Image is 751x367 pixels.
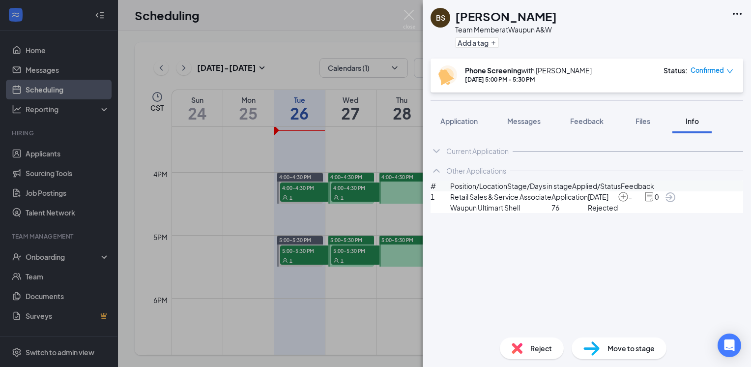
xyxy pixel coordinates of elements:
[686,117,699,125] span: Info
[507,181,572,191] span: Stage/Days in stage
[446,166,506,176] div: Other Applications
[588,191,618,202] span: [DATE]
[431,165,442,177] svg: ChevronUp
[446,146,509,156] div: Current Application
[621,181,654,191] span: Feedback
[551,202,588,213] span: 76
[440,117,478,125] span: Application
[551,191,588,202] span: Application
[691,65,724,75] span: Confirmed
[530,343,552,354] span: Reject
[731,8,743,20] svg: Ellipses
[635,117,650,125] span: Files
[450,181,507,191] span: Position/Location
[465,65,592,75] div: with [PERSON_NAME]
[465,75,592,84] div: [DATE] 5:00 PM - 5:30 PM
[455,8,557,25] h1: [PERSON_NAME]
[507,117,541,125] span: Messages
[431,181,450,191] span: #
[450,202,551,213] span: Waupun Ultimart Shell
[450,191,551,202] span: Retail Sales & Service Associate
[664,191,676,203] svg: ArrowCircle
[588,202,618,213] span: Rejected
[431,191,450,202] span: 1
[570,117,604,125] span: Feedback
[664,65,688,75] div: Status :
[465,66,521,75] b: Phone Screening
[572,181,621,191] span: Applied/Status
[629,191,632,202] span: -
[491,40,496,46] svg: Plus
[436,13,445,23] div: BS
[431,145,442,157] svg: ChevronDown
[726,68,733,75] span: down
[655,191,659,202] span: 0
[607,343,655,354] span: Move to stage
[718,334,741,357] div: Open Intercom Messenger
[455,25,557,34] div: Team Member at Waupun A&W
[455,37,499,48] button: PlusAdd a tag
[664,191,677,203] a: ArrowCircle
